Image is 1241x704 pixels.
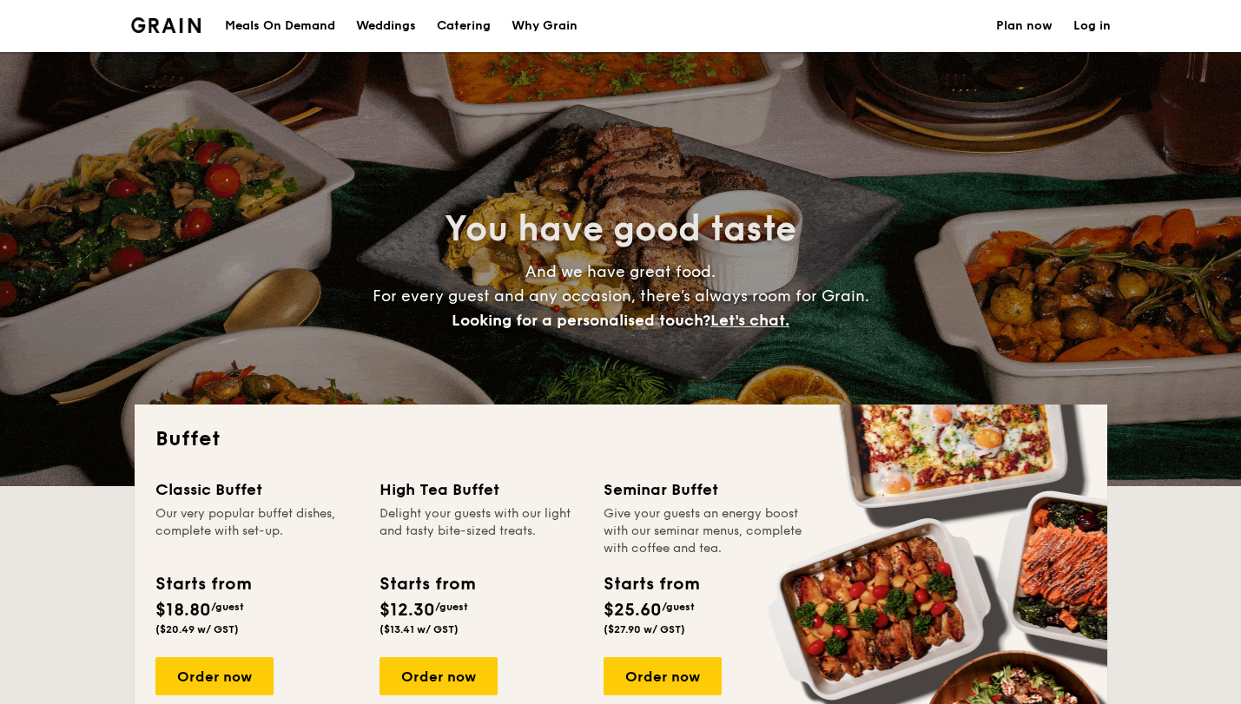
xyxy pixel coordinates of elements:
[380,600,435,621] span: $12.30
[380,623,459,635] span: ($13.41 w/ GST)
[604,600,662,621] span: $25.60
[380,657,498,695] div: Order now
[380,477,583,502] div: High Tea Buffet
[604,505,807,557] div: Give your guests an energy boost with our seminar menus, complete with coffee and tea.
[380,571,474,597] div: Starts from
[155,477,359,502] div: Classic Buffet
[435,601,468,613] span: /guest
[380,505,583,557] div: Delight your guests with our light and tasty bite-sized treats.
[131,17,201,33] a: Logotype
[155,425,1086,453] h2: Buffet
[445,208,796,250] span: You have good taste
[604,571,698,597] div: Starts from
[155,600,211,621] span: $18.80
[155,505,359,557] div: Our very popular buffet dishes, complete with set-up.
[710,311,789,330] span: Let's chat.
[604,657,722,695] div: Order now
[373,262,869,330] span: And we have great food. For every guest and any occasion, there’s always room for Grain.
[452,311,710,330] span: Looking for a personalised touch?
[604,477,807,502] div: Seminar Buffet
[155,623,239,635] span: ($20.49 w/ GST)
[131,17,201,33] img: Grain
[211,601,244,613] span: /guest
[662,601,695,613] span: /guest
[604,623,685,635] span: ($27.90 w/ GST)
[155,657,274,695] div: Order now
[155,571,250,597] div: Starts from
